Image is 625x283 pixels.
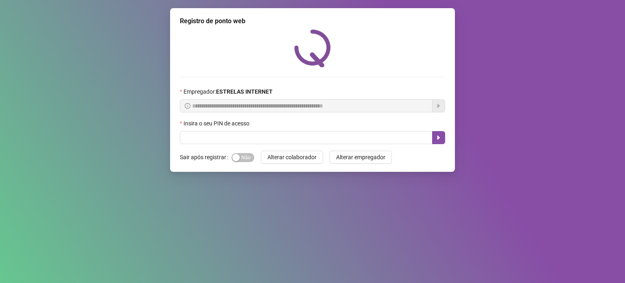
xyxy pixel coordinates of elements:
[180,119,255,128] label: Insira o seu PIN de acesso
[435,134,442,141] span: caret-right
[216,88,273,95] strong: ESTRELAS INTERNET
[180,151,232,164] label: Sair após registrar
[180,16,445,26] div: Registro de ponto web
[185,103,190,109] span: info-circle
[261,151,323,164] button: Alterar colaborador
[267,153,317,162] span: Alterar colaborador
[336,153,385,162] span: Alterar empregador
[330,151,392,164] button: Alterar empregador
[294,29,331,67] img: QRPoint
[184,87,273,96] span: Empregador :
